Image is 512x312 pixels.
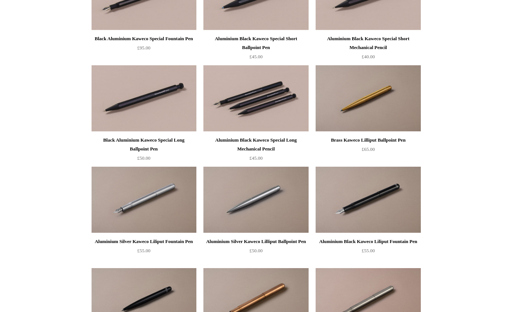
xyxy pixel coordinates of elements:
[205,34,306,52] div: Aluminium Black Kaweco Special Short Ballpoint Pen
[203,65,308,132] img: Aluminium Black Kaweco Special Long Mechanical Pencil
[250,248,263,253] span: £50.00
[137,45,151,51] span: £95.00
[203,167,308,233] a: Aluminium Silver Kaweco Lilliput Ballpoint Pen Aluminium Silver Kaweco Lilliput Ballpoint Pen
[316,65,420,132] a: Brass Kaweco Lilliput Ballpoint Pen Brass Kaweco Lilliput Ballpoint Pen
[203,167,308,233] img: Aluminium Silver Kaweco Lilliput Ballpoint Pen
[362,248,375,253] span: £55.00
[92,34,196,65] a: Black Aluminium Kaweco Special Fountain Pen £95.00
[203,34,308,65] a: Aluminium Black Kaweco Special Short Ballpoint Pen £45.00
[317,136,419,145] div: Brass Kaweco Lilliput Ballpoint Pen
[92,237,196,267] a: Aluminium Silver Kaweco Liliput Fountain Pen £55.00
[92,136,196,166] a: Black Aluminium Kaweco Special Long Ballpoint Pen £50.00
[317,34,419,52] div: Aluminium Black Kaweco Special Short Mechanical Pencil
[205,136,306,153] div: Aluminium Black Kaweco Special Long Mechanical Pencil
[250,54,263,59] span: £45.00
[93,237,195,246] div: Aluminium Silver Kaweco Liliput Fountain Pen
[316,136,420,166] a: Brass Kaweco Lilliput Ballpoint Pen £65.00
[137,248,151,253] span: £55.00
[92,167,196,233] a: Aluminium Silver Kaweco Liliput Fountain Pen Aluminium Silver Kaweco Liliput Fountain Pen
[250,155,263,161] span: £45.00
[93,136,195,153] div: Black Aluminium Kaweco Special Long Ballpoint Pen
[137,155,151,161] span: £50.00
[205,237,306,246] div: Aluminium Silver Kaweco Lilliput Ballpoint Pen
[316,167,420,233] img: Aluminium Black Kaweco Liliput Fountain Pen
[92,65,196,132] a: Black Aluminium Kaweco Special Long Ballpoint Pen Black Aluminium Kaweco Special Long Ballpoint Pen
[203,136,308,166] a: Aluminium Black Kaweco Special Long Mechanical Pencil £45.00
[317,237,419,246] div: Aluminium Black Kaweco Liliput Fountain Pen
[203,65,308,132] a: Aluminium Black Kaweco Special Long Mechanical Pencil Aluminium Black Kaweco Special Long Mechani...
[362,54,375,59] span: £40.00
[316,237,420,267] a: Aluminium Black Kaweco Liliput Fountain Pen £55.00
[203,237,308,267] a: Aluminium Silver Kaweco Lilliput Ballpoint Pen £50.00
[316,34,420,65] a: Aluminium Black Kaweco Special Short Mechanical Pencil £40.00
[92,65,196,132] img: Black Aluminium Kaweco Special Long Ballpoint Pen
[316,65,420,132] img: Brass Kaweco Lilliput Ballpoint Pen
[92,167,196,233] img: Aluminium Silver Kaweco Liliput Fountain Pen
[362,146,375,152] span: £65.00
[316,167,420,233] a: Aluminium Black Kaweco Liliput Fountain Pen Aluminium Black Kaweco Liliput Fountain Pen
[93,34,195,43] div: Black Aluminium Kaweco Special Fountain Pen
